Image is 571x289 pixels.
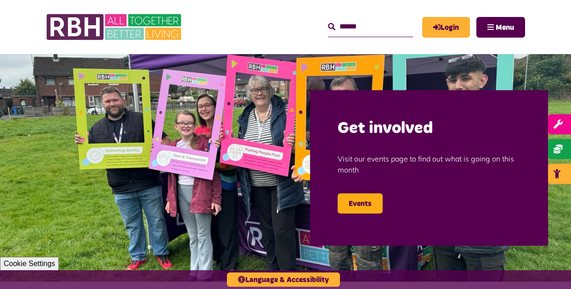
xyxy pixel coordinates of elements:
img: RBH [46,9,184,45]
a: Events [338,194,383,214]
span: Menu [496,24,514,31]
a: MyRBH [422,17,470,38]
button: Language & Accessibility [227,272,340,287]
h2: Get involved [338,118,520,139]
p: Visit our events page to find out what is going on this month [338,139,520,189]
button: Navigation [476,17,525,38]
